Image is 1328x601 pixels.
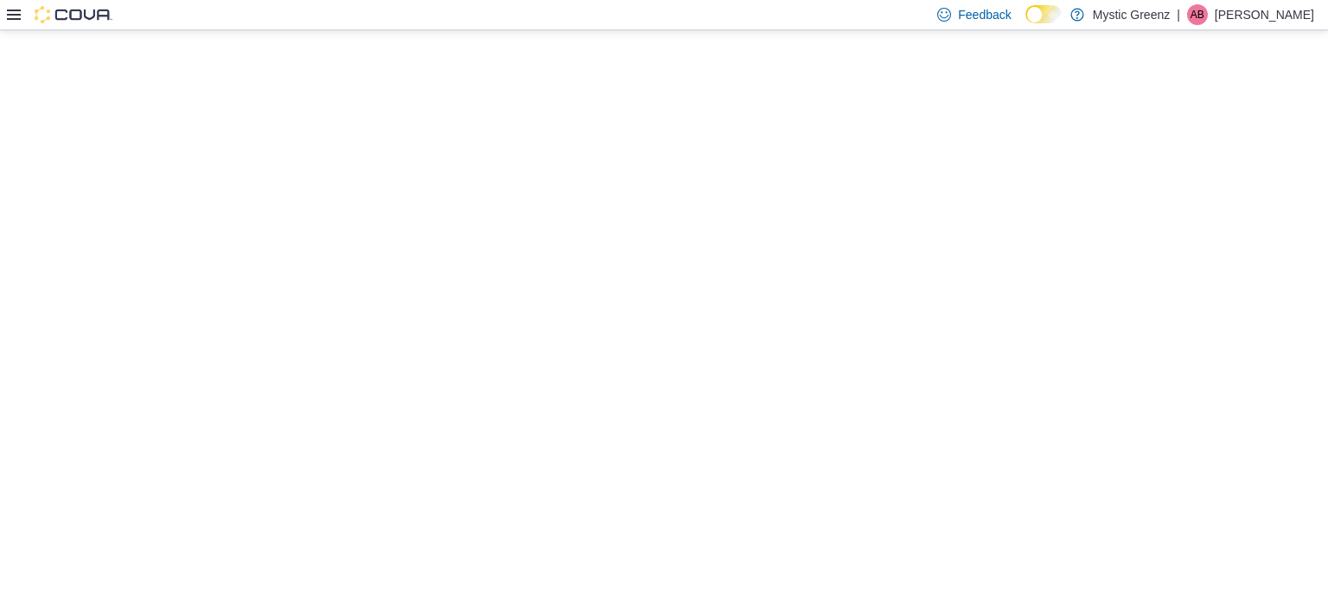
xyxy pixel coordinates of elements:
[1191,4,1204,25] span: AB
[958,6,1011,23] span: Feedback
[1215,4,1314,25] p: [PERSON_NAME]
[1177,4,1180,25] p: |
[1093,4,1170,25] p: Mystic Greenz
[1025,5,1062,23] input: Dark Mode
[35,6,112,23] img: Cova
[1187,4,1208,25] div: Angela Brown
